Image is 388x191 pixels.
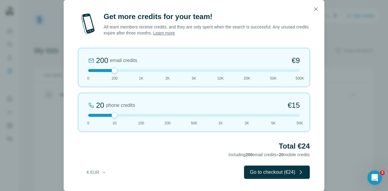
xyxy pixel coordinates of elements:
[270,76,276,81] span: 50K
[138,120,144,126] span: 100
[288,100,300,110] span: €15
[229,152,310,157] span: Including email credits + mobile credits
[96,100,104,110] div: 20
[78,141,310,151] h2: Total €24
[192,76,196,81] span: 5K
[87,120,89,126] span: 0
[96,56,108,65] div: 200
[244,76,250,81] span: 20K
[113,120,117,126] span: 20
[87,76,89,81] span: 0
[245,120,249,126] span: 2K
[296,120,303,126] span: 50K
[110,57,137,64] span: email credits
[139,76,143,81] span: 1K
[191,120,197,126] span: 500
[271,120,276,126] span: 5K
[112,76,118,81] span: 200
[218,120,223,126] span: 1K
[296,76,304,81] span: 500K
[244,166,310,179] button: Go to checkout (€24)
[153,31,175,35] a: Learn more
[165,76,170,81] span: 2K
[217,76,224,81] span: 10K
[165,120,171,126] span: 200
[104,24,310,36] p: All team members receive credits, and they are only spent when the search is successful. Any unus...
[380,170,385,175] span: 3
[106,102,135,109] span: phone credits
[367,170,382,185] iframe: Intercom live chat
[82,167,111,178] button: € EUR
[78,12,98,36] img: mobile-phone
[246,152,253,157] span: 200
[279,152,284,157] span: 20
[292,56,300,65] span: €9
